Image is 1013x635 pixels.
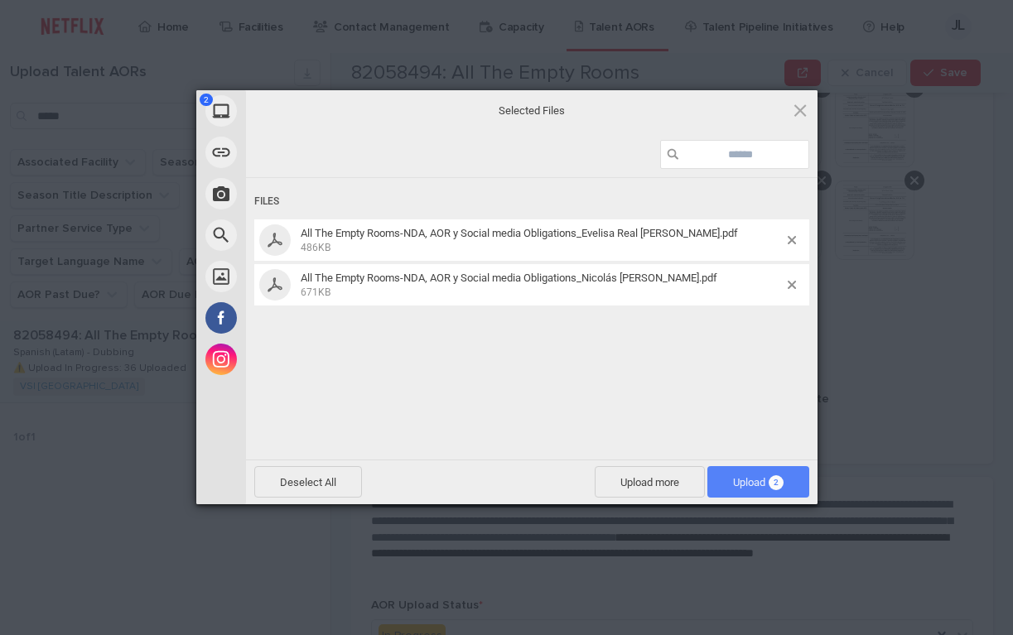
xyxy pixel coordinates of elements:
span: Deselect All [254,466,362,498]
span: Upload [707,466,809,498]
span: All The Empty Rooms-NDA, AOR y Social media Obligations_Evelisa Real Jimenez.pdf [296,227,788,254]
span: 486KB [301,242,330,253]
span: 2 [769,475,784,490]
span: All The Empty Rooms-NDA, AOR y Social media Obligations_Evelisa Real [PERSON_NAME].pdf [301,227,738,239]
span: All The Empty Rooms-NDA, AOR y Social media Obligations_Nicolás [PERSON_NAME].pdf [301,272,717,284]
div: Instagram [196,339,395,380]
span: 671KB [301,286,330,298]
div: My Device [196,90,395,132]
span: Click here or hit ESC to close picker [791,101,809,119]
div: Facebook [196,297,395,339]
div: Unsplash [196,256,395,297]
div: Files [254,186,809,217]
span: Upload more [595,466,705,498]
div: Take Photo [196,173,395,214]
span: Selected Files [366,103,697,118]
div: Web Search [196,214,395,256]
div: Link (URL) [196,132,395,173]
span: Upload [733,476,784,488]
span: All The Empty Rooms-NDA, AOR y Social media Obligations_Nicolás Frías Roque.pdf [296,272,788,299]
span: 2 [200,94,213,106]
